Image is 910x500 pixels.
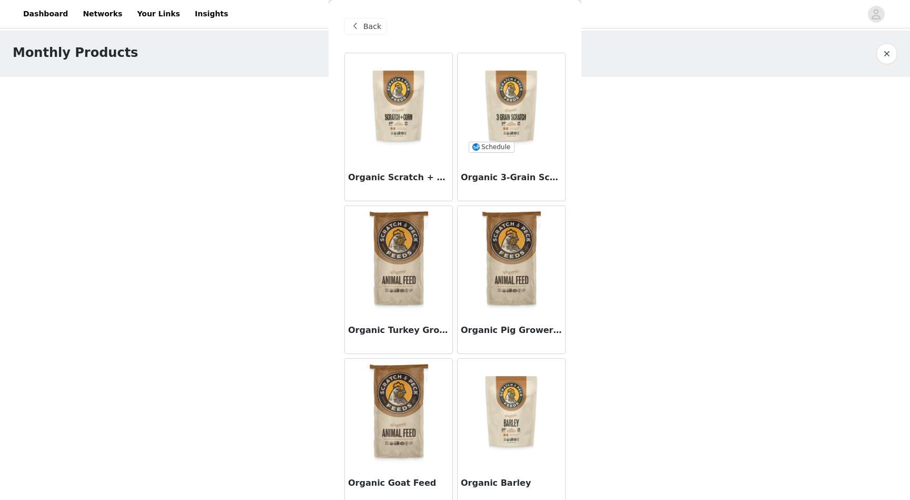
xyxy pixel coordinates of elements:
a: Dashboard [17,2,74,26]
h3: Organic Turkey Grower Feed [348,324,449,337]
img: Organic Scratch + Corn [353,53,444,159]
h3: Organic Goat Feed [348,477,449,489]
h3: Organic 3-Grain Scratch [461,171,562,184]
h1: Monthly Products [13,43,138,62]
img: Organic Goat Feed [353,359,444,464]
div: avatar [871,6,881,23]
button: Schedule [469,142,515,153]
span: Back [363,21,381,32]
img: Organic 3-Grain Scratch [466,53,557,159]
a: Insights [189,2,234,26]
h3: Organic Pig Grower Feed [461,324,562,337]
h3: Organic Scratch + Corn [348,171,449,184]
h3: Organic Barley [461,477,562,489]
a: Networks [76,2,128,26]
img: Organic Pig Grower Feed [466,206,557,311]
img: Organic Barley [466,359,557,464]
img: Organic Turkey Grower Feed [353,206,444,311]
a: Your Links [131,2,186,26]
span: Schedule [481,143,510,151]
